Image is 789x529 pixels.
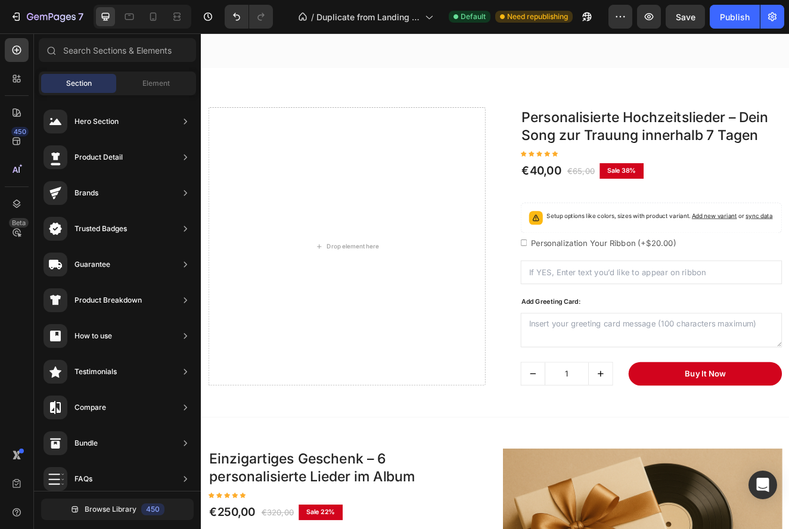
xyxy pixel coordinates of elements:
[11,127,29,136] div: 450
[389,319,706,334] div: Add Greeting Card:
[461,11,486,22] span: Default
[316,11,420,23] span: Duplicate from Landing Page - [DATE] 08:36:39
[9,218,29,228] div: Beta
[74,437,98,449] div: Bundle
[74,151,123,163] div: Product Detail
[74,366,117,378] div: Testimonials
[507,11,568,22] span: Need republishing
[597,217,651,226] span: Add new variant
[471,400,500,428] button: increment
[484,158,538,177] pre: Sale 38%
[676,12,695,22] span: Save
[444,159,480,176] div: €65,00
[74,116,119,127] div: Hero Section
[588,407,638,421] div: Buy It Now
[720,11,750,23] div: Publish
[66,78,92,89] span: Section
[389,90,706,136] h3: Personalisierte Hochzeitslieder – Dein Song zur Trauung innerhalb 7 Tagen
[41,499,194,520] button: Browse Library450
[74,473,92,485] div: FAQs
[666,5,705,29] button: Save
[141,503,164,515] div: 450
[78,10,83,24] p: 7
[85,504,136,515] span: Browse Library
[520,400,706,428] button: Buy It Now
[39,38,196,62] input: Search Sections & Elements
[418,400,471,428] input: quantity
[74,294,142,306] div: Product Breakdown
[710,5,760,29] button: Publish
[142,78,170,89] span: Element
[748,471,777,499] div: Open Intercom Messenger
[396,243,582,267] label: Personalization Your Ribbon (+$20.00)
[74,223,127,235] div: Trusted Badges
[201,33,789,529] iframe: Design area
[311,11,314,23] span: /
[5,5,89,29] button: 7
[389,400,418,428] button: decrement
[74,259,110,270] div: Guarantee
[74,402,106,413] div: Compare
[389,157,439,178] div: €40,00
[74,187,98,199] div: Brands
[389,276,706,305] input: If YES, Enter text you’d like to appear on ribbon
[225,5,273,29] div: Undo/Redo
[74,330,112,342] div: How to use
[651,217,695,226] span: or
[662,217,695,226] span: sync data
[420,216,695,228] p: Setup options like colors, sizes with product variant.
